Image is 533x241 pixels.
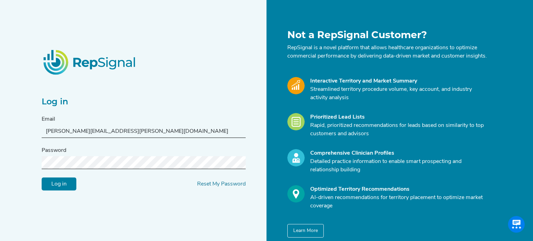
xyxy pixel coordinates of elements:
p: Detailed practice information to enable smart prospecting and relationship building [310,157,487,174]
input: Log in [42,178,76,191]
label: Password [42,146,66,155]
label: Email [42,115,55,123]
p: Streamlined territory procedure volume, key account, and industry activity analysis [310,85,487,102]
h1: Not a RepSignal Customer? [287,29,487,41]
img: Profile_Icon.739e2aba.svg [287,149,305,166]
button: Learn More [287,224,324,238]
div: Interactive Territory and Market Summary [310,77,487,85]
img: Optimize_Icon.261f85db.svg [287,185,305,203]
img: Leads_Icon.28e8c528.svg [287,113,305,130]
img: Market_Icon.a700a4ad.svg [287,77,305,94]
div: Optimized Territory Recommendations [310,185,487,193]
h2: Log in [42,97,246,107]
p: AI-driven recommendations for territory placement to optimize market coverage [310,193,487,210]
div: Prioritized Lead Lists [310,113,487,121]
img: RepSignalLogo.20539ed3.png [35,41,145,83]
p: Rapid, prioritized recommendations for leads based on similarity to top customers and advisors [310,121,487,138]
p: RepSignal is a novel platform that allows healthcare organizations to optimize commercial perform... [287,44,487,60]
a: Reset My Password [197,181,246,187]
div: Comprehensive Clinician Profiles [310,149,487,157]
